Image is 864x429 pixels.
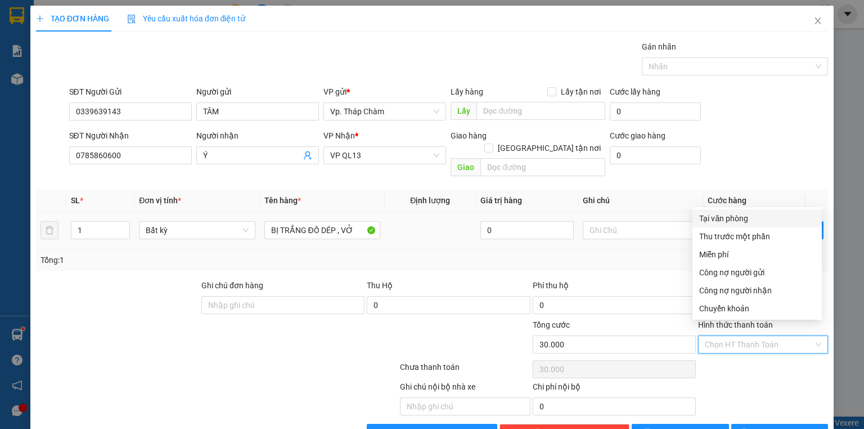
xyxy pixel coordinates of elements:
div: Chuyển khoản [699,302,815,315]
span: Lấy [451,102,476,120]
div: Tại văn phòng [699,212,815,225]
span: [GEOGRAPHIC_DATA] tận nơi [493,142,605,154]
input: VD: Bàn, Ghế [264,221,380,239]
div: Cước gửi hàng sẽ được ghi vào công nợ của người nhận [692,281,822,300]
span: user-add [303,151,312,160]
div: SĐT Người Nhận [69,129,192,142]
div: Chưa thanh toán [399,361,531,381]
span: SL [71,196,80,205]
div: Tổng: 1 [40,254,334,266]
input: Cước lấy hàng [610,102,701,120]
label: Ghi chú đơn hàng [201,281,263,290]
span: plus [36,15,44,23]
span: Tổng cước [533,320,570,329]
div: Công nợ người gửi [699,266,815,279]
input: Dọc đường [480,158,605,176]
span: Tên hàng [264,196,301,205]
span: Định lượng [410,196,450,205]
div: VP gửi [323,86,446,98]
div: Ghi chú nội bộ nhà xe [400,381,530,397]
input: Ghi Chú [583,221,699,239]
div: Chi phí nội bộ [533,381,696,397]
input: 0 [480,221,574,239]
b: Biên nhận gởi hàng hóa [73,16,108,108]
label: Cước giao hàng [610,131,665,140]
span: Lấy tận nơi [556,86,605,98]
input: Dọc đường [476,102,605,120]
span: Giao hàng [451,131,487,140]
img: icon [127,15,136,24]
th: Ghi chú [578,190,703,212]
b: An Anh Limousine [14,73,62,126]
span: Bất kỳ [146,222,248,239]
div: SĐT Người Gửi [69,86,192,98]
span: Giá trị hàng [480,196,522,205]
span: VP QL13 [330,147,439,164]
input: Cước giao hàng [610,146,701,164]
span: close [813,16,822,25]
span: Đơn vị tính [139,196,181,205]
div: Cước gửi hàng sẽ được ghi vào công nợ của người gửi [692,263,822,281]
label: Gán nhãn [642,42,676,51]
input: Nhập ghi chú [400,397,530,415]
div: Thu trước một phần [699,230,815,243]
div: Người nhận [196,129,319,142]
label: Hình thức thanh toán [698,320,773,329]
span: VP Nhận [323,131,355,140]
span: Vp. Tháp Chàm [330,103,439,120]
button: delete [40,221,58,239]
input: Ghi chú đơn hàng [201,296,364,314]
div: Miễn phí [699,248,815,261]
button: Close [802,6,834,37]
span: Cước hàng [708,196,746,205]
span: TẠO ĐƠN HÀNG [36,14,109,23]
span: Yêu cầu xuất hóa đơn điện tử [127,14,246,23]
div: Công nợ người nhận [699,284,815,297]
span: Lấy hàng [451,87,483,96]
span: Thu Hộ [367,281,393,290]
span: Giao [451,158,480,176]
label: Cước lấy hàng [610,87,660,96]
div: Phí thu hộ [533,279,696,296]
div: Người gửi [196,86,319,98]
